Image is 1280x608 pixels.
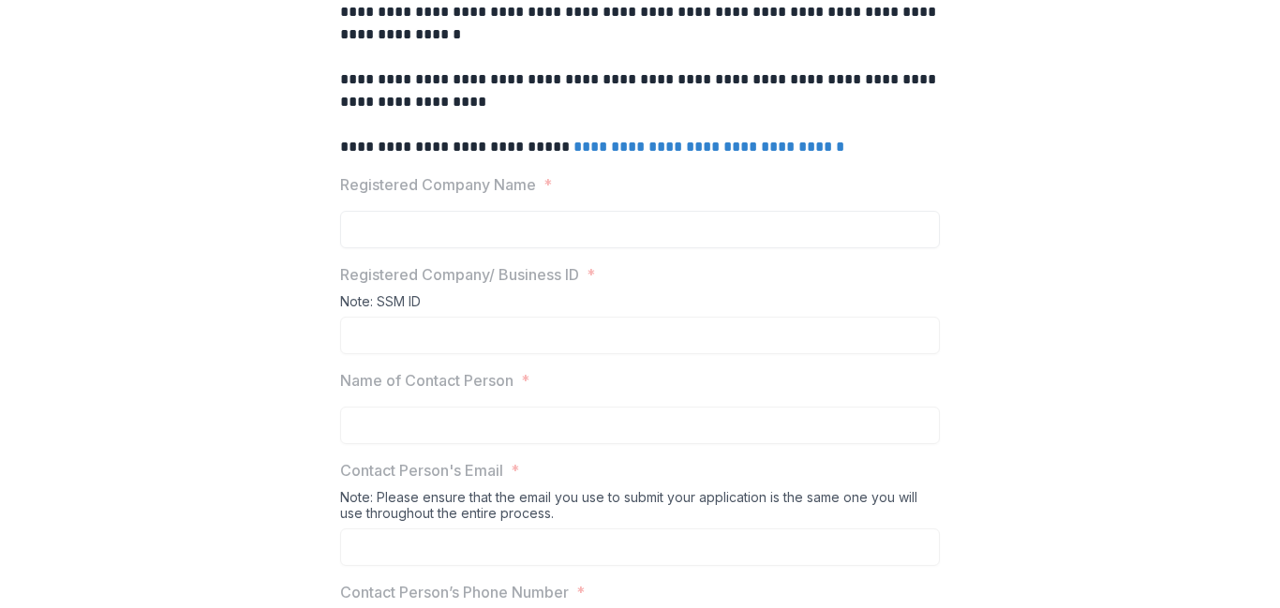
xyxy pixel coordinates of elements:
p: Contact Person's Email [340,459,503,482]
p: Contact Person’s Phone Number [340,581,569,603]
p: Registered Company Name [340,173,536,196]
div: Note: Please ensure that the email you use to submit your application is the same one you will us... [340,489,940,528]
p: Name of Contact Person [340,369,513,392]
p: Registered Company/ Business ID [340,263,579,286]
div: Note: SSM ID [340,293,940,317]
